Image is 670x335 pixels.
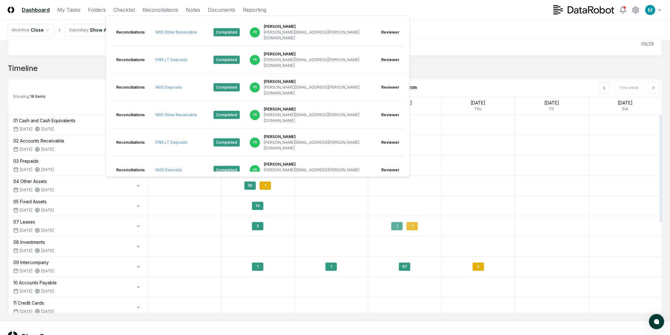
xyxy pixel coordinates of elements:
[20,187,32,193] span: [DATE]
[252,202,263,210] div: 14
[442,106,515,112] div: Thu
[35,269,54,274] div: [DATE]
[264,167,371,178] div: [PERSON_NAME][EMAIL_ADDRESS][PERSON_NAME][DOMAIN_NAME]
[253,140,257,145] span: PB
[13,280,57,286] div: 10 Accounts Payable
[649,314,664,329] button: atlas-launcher
[264,161,371,167] div: [PERSON_NAME]
[35,127,54,132] div: [DATE]
[589,106,662,112] div: Sat
[20,127,32,132] span: [DATE]
[142,6,178,14] a: Reconciliations
[13,300,54,307] div: 11 Credit Cards
[12,28,29,33] div: Workflow
[252,263,263,271] div: 1
[113,6,135,14] a: Checklist
[35,309,54,315] div: [DATE]
[155,112,197,117] a: 1455 Other Receivable
[553,5,614,15] img: DataRobot logo
[376,101,404,129] td: reviewer
[13,239,54,246] div: 08 Investments
[253,167,257,172] span: PB
[155,167,182,172] a: 1400 Deposits
[35,167,54,173] div: [DATE]
[20,228,32,234] span: [DATE]
[208,6,235,14] a: Documents
[22,6,50,14] a: Dashboard
[35,228,54,234] div: [DATE]
[407,222,418,231] div: 1
[20,269,32,274] span: [DATE]
[376,129,404,156] td: reviewer
[252,222,263,231] div: 2
[20,309,32,315] span: [DATE]
[88,6,106,14] a: Folders
[213,166,240,174] div: Completed
[264,112,371,123] div: [PERSON_NAME][EMAIL_ADDRESS][PERSON_NAME][DOMAIN_NAME]
[186,6,200,14] a: Notes
[35,289,54,294] div: [DATE]
[13,94,29,99] span: Showing
[13,178,54,185] div: 04 Other Assets
[35,208,54,213] div: [DATE]
[264,134,371,139] div: [PERSON_NAME]
[473,263,484,271] div: 2
[20,289,32,294] span: [DATE]
[8,7,14,13] img: Logo
[35,187,54,193] div: [DATE]
[244,182,256,190] div: 35
[111,101,150,129] td: Reconciliations
[20,208,32,213] span: [DATE]
[20,147,32,153] span: [DATE]
[155,140,187,144] a: 1785 LT Deposits
[111,129,150,156] td: Reconciliations
[8,64,662,74] div: Timeline
[13,199,54,205] div: 05 Fixed Assets
[326,263,337,271] div: 1
[20,167,32,173] span: [DATE]
[69,28,89,33] div: Subsidiary
[213,111,240,119] div: Completed
[8,24,180,37] nav: breadcrumb
[391,222,403,231] div: 1
[442,100,515,106] div: [DATE]
[57,6,80,14] a: My Tasks
[13,158,54,165] div: 03 Prepaids
[13,94,46,100] div: 18 items
[213,138,240,146] div: Completed
[13,138,64,144] div: 02 Accounts Receivable
[13,219,54,225] div: 07 Leases
[589,100,662,106] div: [DATE]
[243,6,266,14] a: Reporting
[253,112,257,117] span: PB
[35,147,54,153] div: [DATE]
[13,259,54,266] div: 09 Intercompany
[13,117,75,124] div: 01 Cash and Cash Equivalents
[260,182,271,190] div: 1
[645,5,655,15] img: ACg8ocIk6UVBSJ1Mh_wKybhGNOx8YD4zQOa2rDZHjRd5UfivBFfoWA=s96-c
[515,100,588,106] div: [DATE]
[399,263,410,271] div: 67
[111,156,150,184] td: Reconciliations
[264,139,371,151] div: [PERSON_NAME][EMAIL_ADDRESS][PERSON_NAME][DOMAIN_NAME]
[515,106,588,112] div: Fri
[35,248,54,254] div: [DATE]
[20,248,32,254] span: [DATE]
[376,156,404,184] td: reviewer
